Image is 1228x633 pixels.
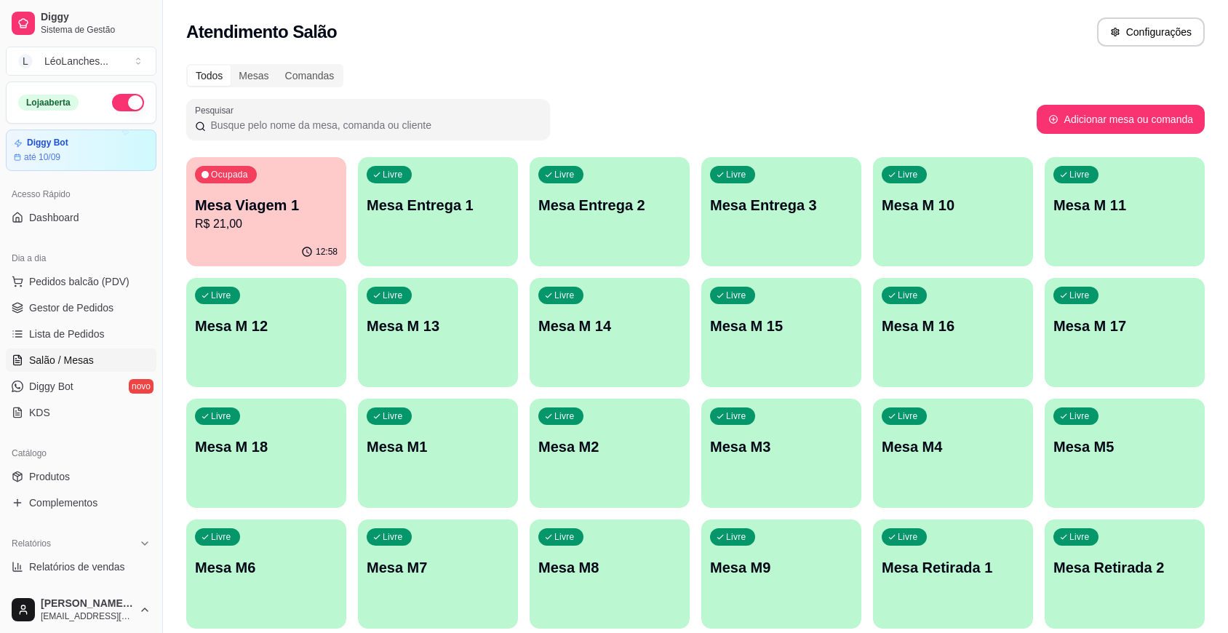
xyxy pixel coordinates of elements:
[1069,169,1090,180] p: Livre
[6,401,156,424] a: KDS
[41,597,133,610] span: [PERSON_NAME] geral
[29,300,113,315] span: Gestor de Pedidos
[44,54,108,68] div: LéoLanches ...
[195,104,239,116] label: Pesquisar
[29,405,50,420] span: KDS
[554,169,575,180] p: Livre
[710,195,853,215] p: Mesa Entrega 3
[29,495,97,510] span: Complementos
[6,47,156,76] button: Select a team
[898,290,918,301] p: Livre
[873,278,1033,387] button: LivreMesa M 16
[1053,557,1196,578] p: Mesa Retirada 2
[29,353,94,367] span: Salão / Mesas
[701,157,861,266] button: LivreMesa Entrega 3
[1037,105,1205,134] button: Adicionar mesa ou comanda
[211,410,231,422] p: Livre
[6,206,156,229] a: Dashboard
[1069,531,1090,543] p: Livre
[6,270,156,293] button: Pedidos balcão (PDV)
[358,519,518,629] button: LivreMesa M7
[29,274,129,289] span: Pedidos balcão (PDV)
[6,442,156,465] div: Catálogo
[1053,195,1196,215] p: Mesa M 11
[1053,437,1196,457] p: Mesa M5
[29,469,70,484] span: Produtos
[1045,278,1205,387] button: LivreMesa M 17
[29,379,73,394] span: Diggy Bot
[6,375,156,398] a: Diggy Botnovo
[873,519,1033,629] button: LivreMesa Retirada 1
[538,437,681,457] p: Mesa M2
[538,316,681,336] p: Mesa M 14
[41,610,133,622] span: [EMAIL_ADDRESS][DOMAIN_NAME]
[701,519,861,629] button: LivreMesa M9
[195,195,338,215] p: Mesa Viagem 1
[41,11,151,24] span: Diggy
[367,195,509,215] p: Mesa Entrega 1
[882,437,1024,457] p: Mesa M4
[1069,290,1090,301] p: Livre
[358,278,518,387] button: LivreMesa M 13
[538,195,681,215] p: Mesa Entrega 2
[6,296,156,319] a: Gestor de Pedidos
[6,130,156,171] a: Diggy Botaté 10/09
[27,138,68,148] article: Diggy Bot
[383,290,403,301] p: Livre
[211,169,248,180] p: Ocupada
[29,210,79,225] span: Dashboard
[186,20,337,44] h2: Atendimento Salão
[195,316,338,336] p: Mesa M 12
[29,560,125,574] span: Relatórios de vendas
[18,95,79,111] div: Loja aberta
[6,183,156,206] div: Acesso Rápido
[530,157,690,266] button: LivreMesa Entrega 2
[188,65,231,86] div: Todos
[12,538,51,549] span: Relatórios
[873,157,1033,266] button: LivreMesa M 10
[277,65,343,86] div: Comandas
[6,555,156,578] a: Relatórios de vendas
[29,327,105,341] span: Lista de Pedidos
[710,437,853,457] p: Mesa M3
[383,169,403,180] p: Livre
[554,410,575,422] p: Livre
[538,557,681,578] p: Mesa M8
[231,65,276,86] div: Mesas
[898,169,918,180] p: Livre
[1053,316,1196,336] p: Mesa M 17
[367,316,509,336] p: Mesa M 13
[195,557,338,578] p: Mesa M6
[367,437,509,457] p: Mesa M1
[186,157,346,266] button: OcupadaMesa Viagem 1R$ 21,0012:58
[1069,410,1090,422] p: Livre
[6,322,156,346] a: Lista de Pedidos
[554,531,575,543] p: Livre
[898,531,918,543] p: Livre
[530,278,690,387] button: LivreMesa M 14
[112,94,144,111] button: Alterar Status
[358,157,518,266] button: LivreMesa Entrega 1
[195,215,338,233] p: R$ 21,00
[6,581,156,605] a: Relatório de clientes
[358,399,518,508] button: LivreMesa M1
[530,399,690,508] button: LivreMesa M2
[710,316,853,336] p: Mesa M 15
[710,557,853,578] p: Mesa M9
[882,557,1024,578] p: Mesa Retirada 1
[195,437,338,457] p: Mesa M 18
[383,531,403,543] p: Livre
[898,410,918,422] p: Livre
[18,54,33,68] span: L
[383,410,403,422] p: Livre
[726,410,746,422] p: Livre
[6,491,156,514] a: Complementos
[1045,399,1205,508] button: LivreMesa M5
[41,24,151,36] span: Sistema de Gestão
[530,519,690,629] button: LivreMesa M8
[1045,519,1205,629] button: LivreMesa Retirada 2
[206,118,541,132] input: Pesquisar
[1097,17,1205,47] button: Configurações
[211,531,231,543] p: Livre
[726,169,746,180] p: Livre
